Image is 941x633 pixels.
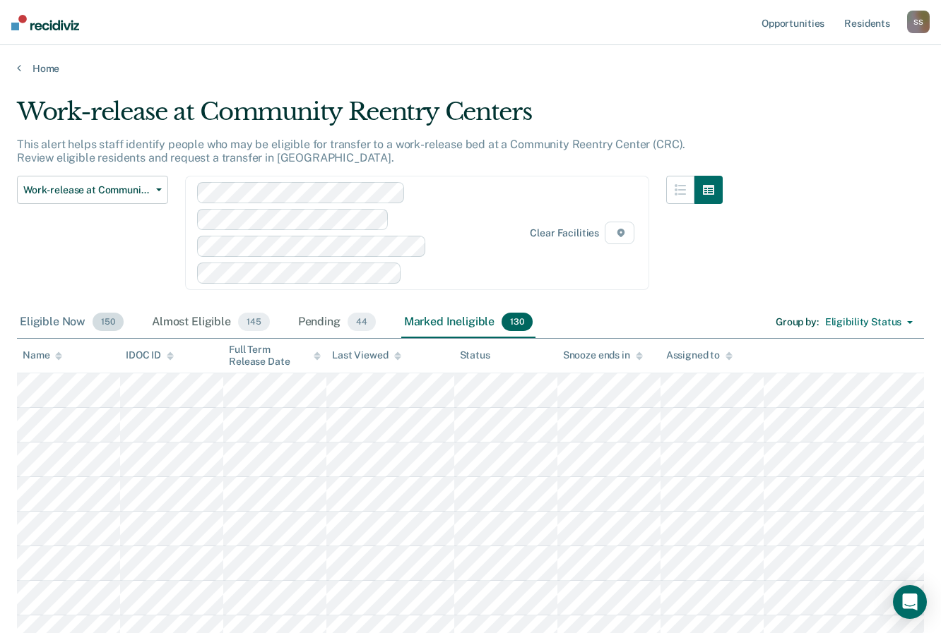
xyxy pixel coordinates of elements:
[893,585,927,619] div: Open Intercom Messenger
[93,313,124,331] span: 150
[563,349,643,361] div: Snooze ends in
[907,11,930,33] div: S S
[460,349,490,361] div: Status
[23,184,150,196] span: Work-release at Community Reentry Centers
[17,62,924,75] a: Home
[17,97,723,138] div: Work-release at Community Reentry Centers
[401,307,535,338] div: Marked Ineligible130
[907,11,930,33] button: SS
[502,313,533,331] span: 130
[819,311,919,334] button: Eligibility Status
[348,313,376,331] span: 44
[17,138,685,164] p: This alert helps staff identify people who may be eligible for transfer to a work-release bed at ...
[11,15,79,30] img: Recidiviz
[126,349,174,361] div: IDOC ID
[666,349,733,361] div: Assigned to
[295,307,379,338] div: Pending44
[229,344,321,368] div: Full Term Release Date
[17,307,126,338] div: Eligible Now150
[17,176,168,204] button: Work-release at Community Reentry Centers
[530,227,599,239] div: Clear facilities
[23,349,62,361] div: Name
[825,316,901,328] div: Eligibility Status
[332,349,401,361] div: Last Viewed
[149,307,273,338] div: Almost Eligible145
[776,316,819,328] div: Group by :
[238,313,270,331] span: 145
